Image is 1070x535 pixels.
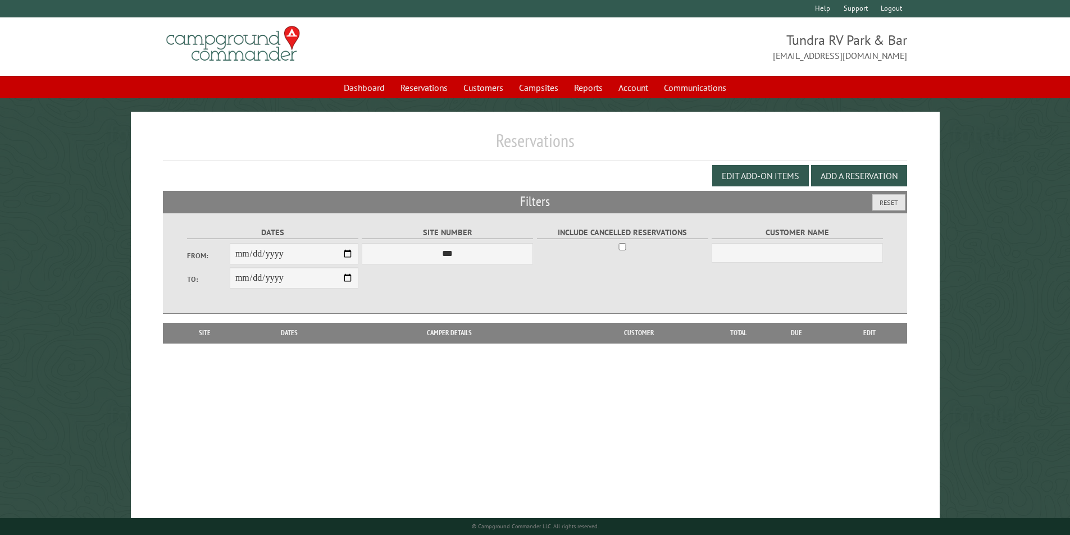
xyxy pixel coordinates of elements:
[242,323,338,343] th: Dates
[512,77,565,98] a: Campsites
[163,130,908,161] h1: Reservations
[362,226,533,239] label: Site Number
[561,323,716,343] th: Customer
[163,191,908,212] h2: Filters
[338,323,561,343] th: Camper Details
[872,194,905,211] button: Reset
[187,250,230,261] label: From:
[716,323,761,343] th: Total
[657,77,733,98] a: Communications
[612,77,655,98] a: Account
[169,323,242,343] th: Site
[712,226,883,239] label: Customer Name
[187,226,358,239] label: Dates
[187,274,230,285] label: To:
[337,77,391,98] a: Dashboard
[537,226,708,239] label: Include Cancelled Reservations
[811,165,907,186] button: Add a Reservation
[163,22,303,66] img: Campground Commander
[761,323,832,343] th: Due
[535,31,908,62] span: Tundra RV Park & Bar [EMAIL_ADDRESS][DOMAIN_NAME]
[832,323,908,343] th: Edit
[394,77,454,98] a: Reservations
[712,165,809,186] button: Edit Add-on Items
[472,523,599,530] small: © Campground Commander LLC. All rights reserved.
[567,77,609,98] a: Reports
[457,77,510,98] a: Customers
